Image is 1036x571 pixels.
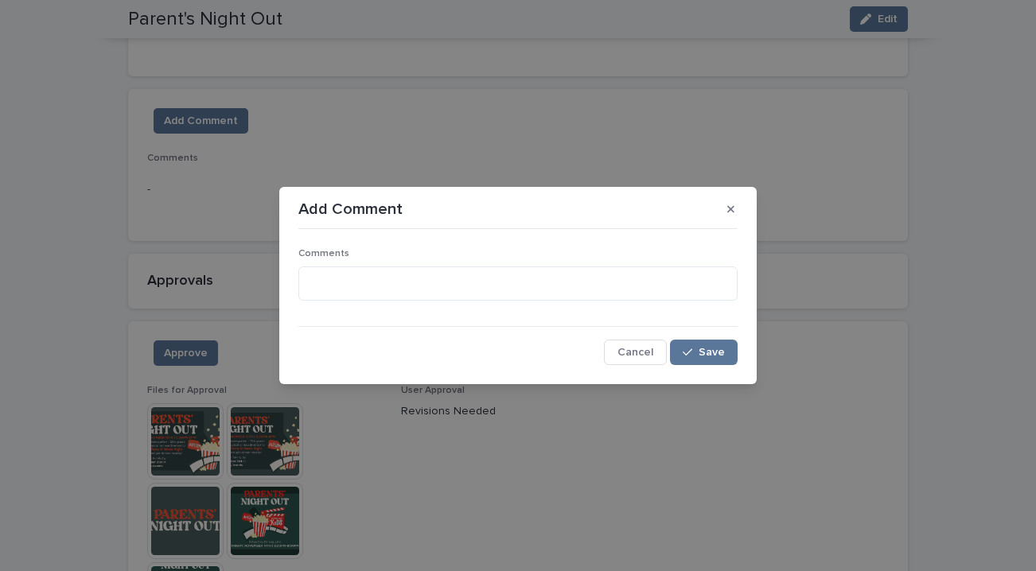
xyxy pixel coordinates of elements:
[604,340,667,365] button: Cancel
[298,249,349,258] span: Comments
[617,347,653,358] span: Cancel
[670,340,738,365] button: Save
[298,200,403,219] p: Add Comment
[699,347,725,358] span: Save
